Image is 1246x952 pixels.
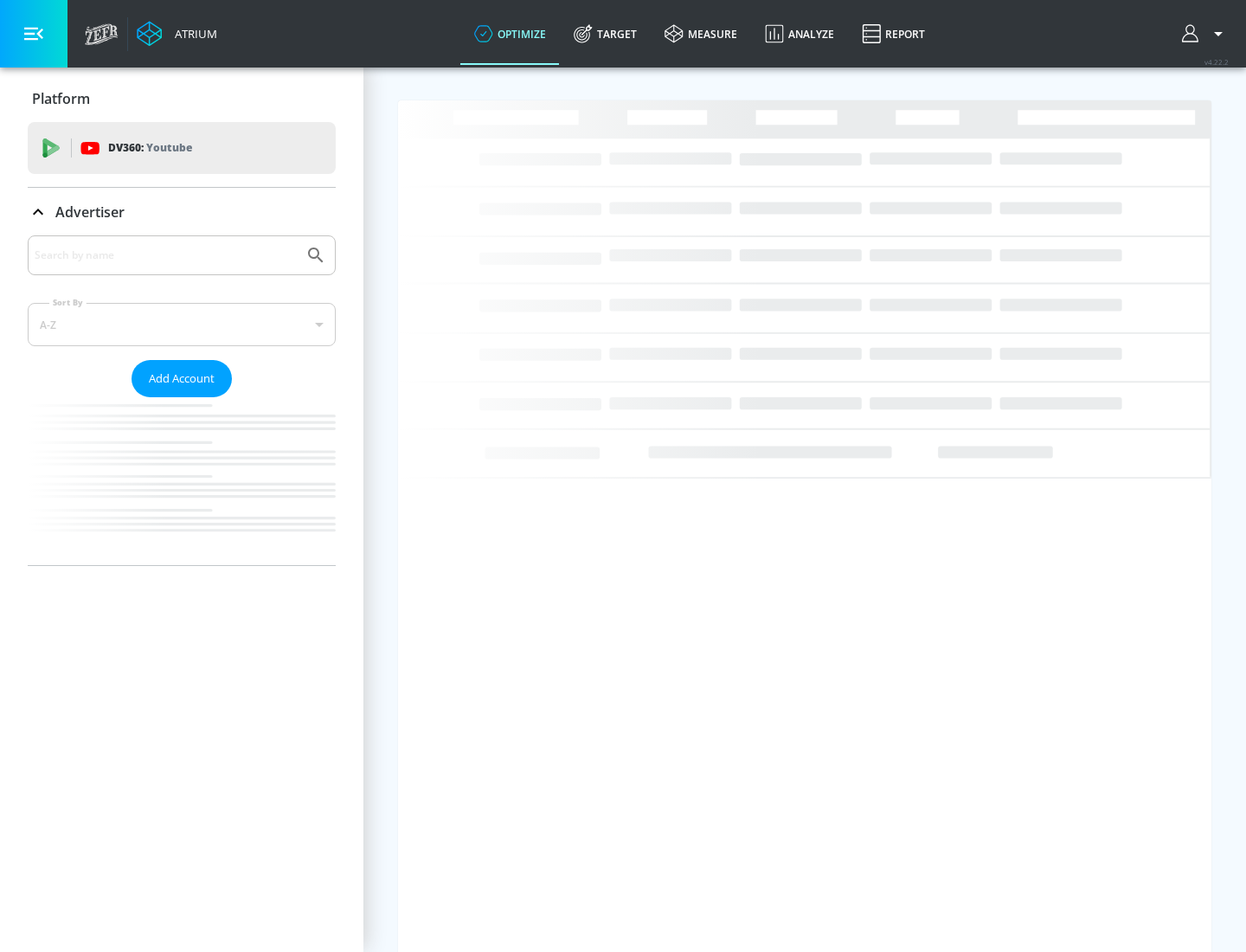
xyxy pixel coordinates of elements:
[28,74,336,123] div: Platform
[132,360,232,397] button: Add Account
[1204,57,1229,67] span: v 4.22.2
[28,397,336,565] nav: list of Advertiser
[560,3,651,65] a: Target
[28,122,336,174] div: DV360: Youtube
[651,3,751,65] a: measure
[49,297,87,308] label: Sort By
[149,369,215,389] span: Add Account
[35,244,297,267] input: Search by name
[146,138,192,157] p: Youtube
[137,21,217,47] a: Atrium
[848,3,939,65] a: Report
[108,138,192,158] p: DV360:
[32,89,90,108] p: Platform
[28,188,336,236] div: Advertiser
[460,3,560,65] a: optimize
[168,26,217,42] div: Atrium
[55,203,125,222] p: Advertiser
[28,235,336,565] div: Advertiser
[751,3,848,65] a: Analyze
[28,303,336,346] div: A-Z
